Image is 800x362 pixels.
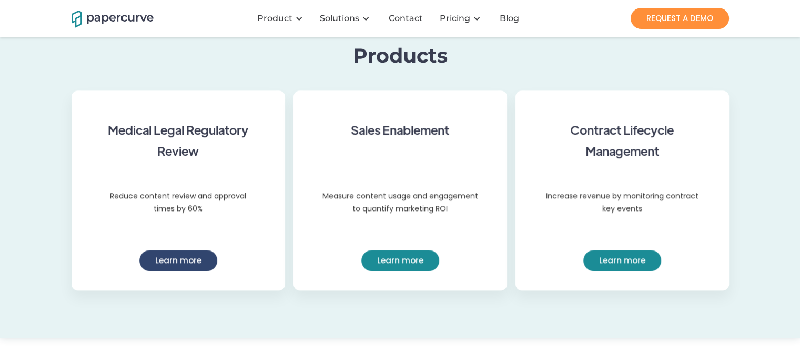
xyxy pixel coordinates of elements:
div: Solutions [320,13,359,24]
a: Blog [491,13,530,24]
div: Contact [389,13,423,24]
div: Blog [500,13,519,24]
a: Learn more [361,250,439,271]
strong: Measure content usage and engagement to quantify marketing ROI [322,190,478,214]
strong: Increase revenue by monitoring contract key events [546,190,698,214]
div: Product [251,3,313,34]
a: Pricing [440,13,470,24]
div: Pricing [433,3,491,34]
strong: Contract Lifecycle Management [535,119,708,182]
p: Reduce content review and approval times by 60% [99,190,257,232]
a: REQUEST A DEMO [631,8,729,29]
a: home [72,9,140,27]
a: Learn more [583,250,661,271]
div: Product [257,13,292,24]
div: Solutions [313,3,380,34]
a: Learn more [139,250,217,271]
h4: Medical Legal Regulatory Review [92,114,265,182]
strong: Sales Enablement [351,119,449,182]
a: Contact [380,13,433,24]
